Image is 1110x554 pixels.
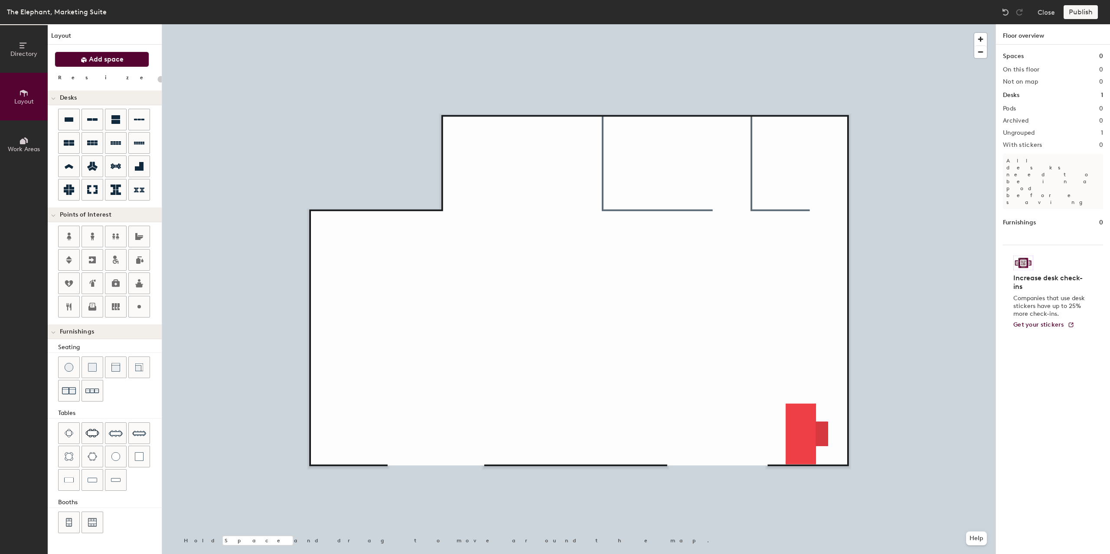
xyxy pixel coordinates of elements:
img: Stool [65,363,73,372]
img: Couch (x3) [85,384,99,398]
div: The Elephant, Marketing Suite [7,6,107,17]
h1: Layout [48,31,162,45]
img: Ten seat table [132,426,146,440]
img: Four seat round table [65,452,73,461]
h2: 0 [1099,142,1103,149]
h2: Archived [1003,117,1028,124]
button: Four seat booth [58,512,80,533]
h4: Increase desk check-ins [1013,274,1087,291]
span: Desks [60,94,77,101]
h1: 0 [1099,52,1103,61]
button: Six seat round table [82,446,103,467]
button: Table (1x3) [82,469,103,491]
div: Resize [58,74,154,81]
h1: Furnishings [1003,218,1036,227]
span: Points of Interest [60,211,111,218]
button: Six seat booth [82,512,103,533]
button: Table (round) [105,446,127,467]
img: Table (round) [111,452,120,461]
button: Couch (x3) [82,380,103,402]
img: Couch (x2) [62,384,76,398]
img: Four seat booth [65,518,73,527]
h2: 0 [1099,66,1103,73]
h2: On this floor [1003,66,1040,73]
span: Furnishings [60,328,94,335]
h2: Ungrouped [1003,130,1035,136]
img: Six seat booth [88,518,97,527]
button: Couch (x2) [58,380,80,402]
img: Table (1x3) [88,476,97,484]
img: Cushion [88,363,97,372]
span: Get your stickers [1013,321,1064,328]
button: Four seat round table [58,446,80,467]
div: Booths [58,498,162,507]
h1: Floor overview [996,24,1110,45]
h1: 0 [1099,218,1103,227]
p: All desks need to be in a pod before saving [1003,154,1103,209]
img: Redo [1015,8,1024,16]
h2: 1 [1101,130,1103,136]
img: Eight seat table [109,426,123,440]
span: Add space [89,55,124,64]
button: Eight seat table [105,422,127,444]
h2: Not on map [1003,78,1038,85]
h2: With stickers [1003,142,1042,149]
h2: Pods [1003,105,1016,112]
button: Four seat table [58,422,80,444]
button: Table (1x1) [128,446,150,467]
img: Table (1x1) [135,452,144,461]
button: Table (1x2) [58,469,80,491]
h1: Desks [1003,91,1019,100]
img: Table (1x4) [111,476,121,484]
img: Sticker logo [1013,256,1033,270]
img: Table (1x2) [64,476,74,484]
img: Undo [1001,8,1010,16]
img: Six seat round table [88,452,97,461]
h2: 0 [1099,117,1103,124]
span: Directory [10,50,37,58]
p: Companies that use desk stickers have up to 25% more check-ins. [1013,295,1087,318]
button: Table (1x4) [105,469,127,491]
img: Couch (corner) [135,363,144,372]
h1: Spaces [1003,52,1024,61]
button: Couch (middle) [105,356,127,378]
button: Add space [55,52,149,67]
button: Help [966,531,987,545]
button: Ten seat table [128,422,150,444]
button: Couch (corner) [128,356,150,378]
button: Cushion [82,356,103,378]
span: Work Areas [8,146,40,153]
button: Stool [58,356,80,378]
div: Tables [58,408,162,418]
h1: 1 [1101,91,1103,100]
span: Layout [14,98,34,105]
a: Get your stickers [1013,321,1074,329]
div: Seating [58,343,162,352]
img: Couch (middle) [111,363,120,372]
button: Close [1038,5,1055,19]
button: Six seat table [82,422,103,444]
img: Four seat table [65,429,73,437]
img: Six seat table [85,429,99,437]
h2: 0 [1099,105,1103,112]
h2: 0 [1099,78,1103,85]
